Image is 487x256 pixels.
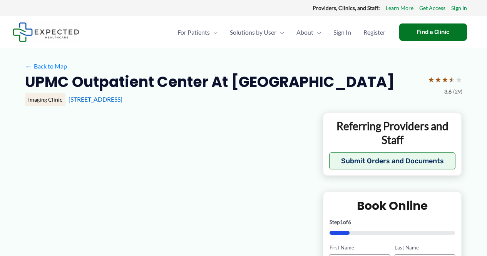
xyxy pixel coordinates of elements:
span: Menu Toggle [210,19,218,46]
a: ←Back to Map [25,60,67,72]
a: Learn More [386,3,413,13]
span: ← [25,62,32,70]
label: Last Name [395,244,455,251]
h2: Book Online [330,198,455,213]
nav: Primary Site Navigation [171,19,392,46]
a: Sign In [451,3,467,13]
a: Get Access [419,3,445,13]
h2: UPMC Outpatient Center at [GEOGRAPHIC_DATA] [25,72,395,91]
p: Step of [330,219,455,225]
a: [STREET_ADDRESS] [69,95,122,103]
span: Register [363,19,385,46]
a: For PatientsMenu Toggle [171,19,224,46]
span: For Patients [177,19,210,46]
span: ★ [442,72,449,87]
span: Menu Toggle [276,19,284,46]
span: Sign In [333,19,351,46]
span: 6 [348,219,351,225]
span: 1 [340,219,343,225]
span: ★ [428,72,435,87]
span: ★ [449,72,455,87]
a: Register [357,19,392,46]
a: Solutions by UserMenu Toggle [224,19,290,46]
div: Imaging Clinic [25,93,65,106]
span: Solutions by User [230,19,276,46]
a: AboutMenu Toggle [290,19,327,46]
label: First Name [330,244,390,251]
span: ★ [455,72,462,87]
span: About [296,19,313,46]
span: 3.6 [444,87,452,97]
img: Expected Healthcare Logo - side, dark font, small [13,22,79,42]
span: Menu Toggle [313,19,321,46]
span: ★ [435,72,442,87]
a: Sign In [327,19,357,46]
p: Referring Providers and Staff [329,119,456,147]
strong: Providers, Clinics, and Staff: [313,5,380,11]
a: Find a Clinic [399,23,467,41]
span: (29) [453,87,462,97]
button: Submit Orders and Documents [329,152,456,169]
